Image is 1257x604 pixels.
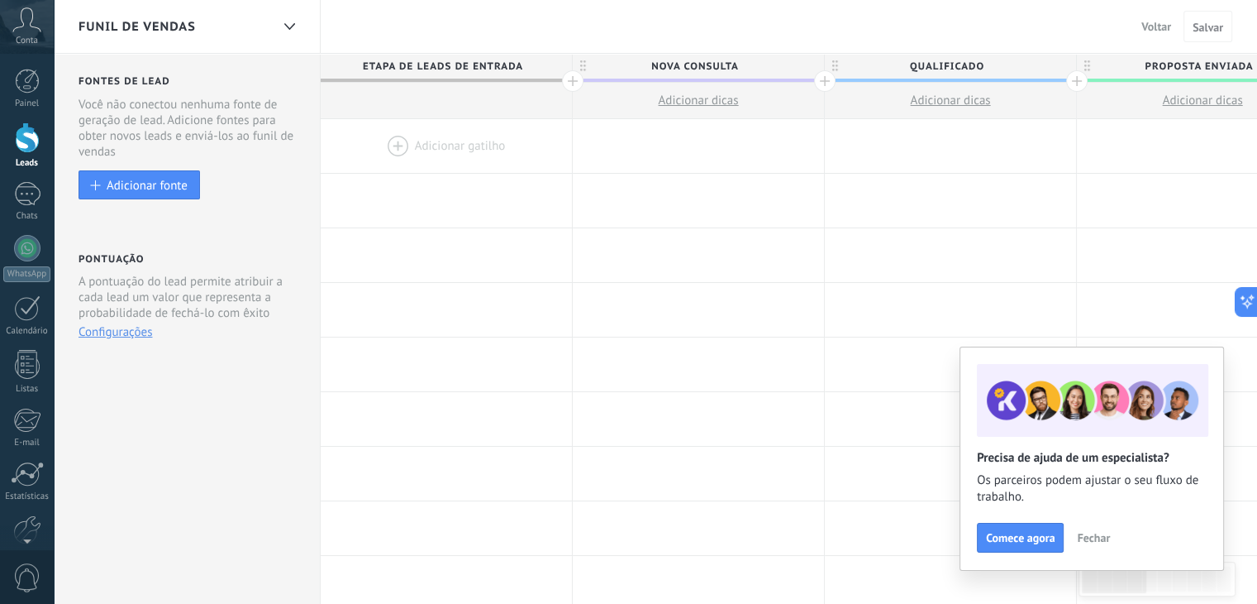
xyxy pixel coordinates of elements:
[825,54,1068,79] span: Qualificado
[3,438,51,448] div: E-mail
[79,170,200,199] button: Adicionar fonte
[573,83,824,118] button: Adicionar dicas
[573,54,816,79] span: Nova consulta
[107,178,188,192] div: Adicionar fonte
[1193,22,1223,33] span: Salvar
[3,266,50,282] div: WhatsApp
[3,491,51,502] div: Estatísticas
[986,532,1055,544] span: Comece agora
[1183,11,1232,42] button: Salvar
[1069,525,1117,550] button: Fechar
[977,523,1064,553] button: Comece agora
[79,75,298,88] h2: Fontes de lead
[825,54,1076,79] div: Qualificado
[3,98,51,109] div: Painel
[1135,14,1178,39] button: Voltar
[321,54,564,79] span: Etapa de leads de entrada
[3,211,51,222] div: Chats
[1141,19,1171,34] span: Voltar
[1077,532,1110,544] span: Fechar
[321,54,572,79] div: Etapa de leads de entrada
[825,83,1076,118] button: Adicionar dicas
[16,36,38,46] span: Conta
[3,326,51,337] div: Calendário
[573,54,824,79] div: Nova consulta
[79,97,298,160] div: Você não conectou nenhuma fonte de geração de lead. Adicione fontes para obter novos leads e envi...
[79,324,152,340] button: Configurações
[79,19,196,35] span: Funil de vendas
[79,253,145,266] h2: Pontuação
[3,158,51,169] div: Leads
[1162,93,1242,108] span: Adicionar dicas
[977,472,1207,506] span: Os parceiros podem ajustar o seu fluxo de trabalho.
[3,384,51,395] div: Listas
[275,11,303,43] div: Funil de vendas
[658,93,738,108] span: Adicionar dicas
[977,450,1207,466] h2: Precisa de ajuda de um especialista?
[79,274,284,321] p: A pontuação do lead permite atribuir a cada lead um valor que representa a probabilidade de fechá...
[910,93,990,108] span: Adicionar dicas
